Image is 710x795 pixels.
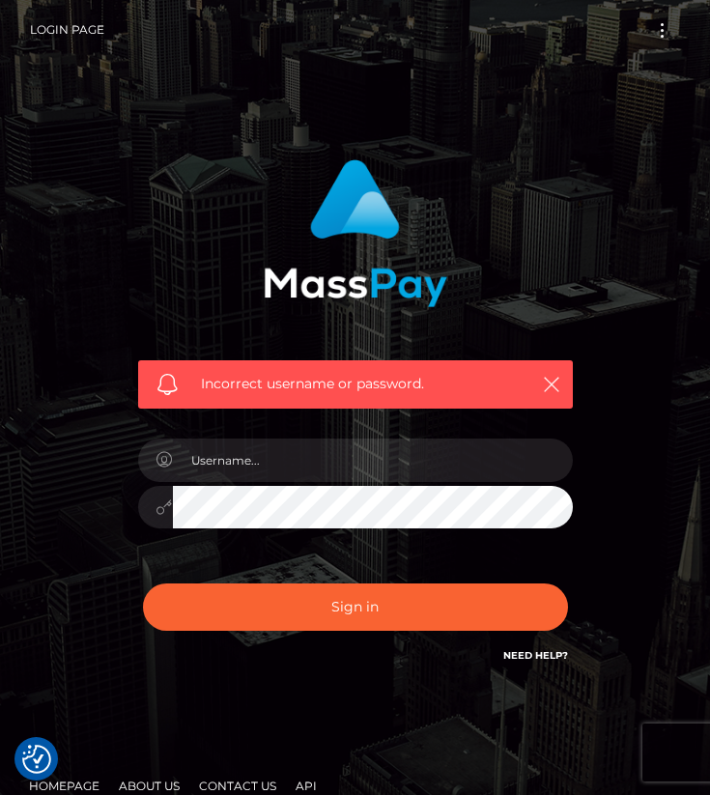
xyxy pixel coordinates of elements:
input: Username... [173,439,573,482]
a: Need Help? [503,649,568,662]
button: Consent Preferences [22,745,51,774]
button: Toggle navigation [644,17,680,43]
button: Sign in [143,583,568,631]
img: MassPay Login [264,159,447,307]
a: Login Page [30,10,104,50]
img: Revisit consent button [22,745,51,774]
span: Incorrect username or password. [201,374,515,394]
